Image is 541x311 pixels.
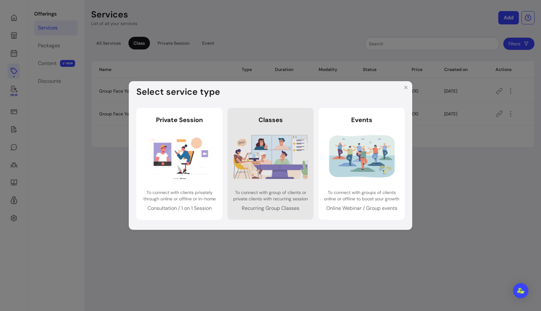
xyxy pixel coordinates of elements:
[324,189,400,202] p: To connect with groups of clients online or offline to boost your growth
[129,81,412,103] header: Select service type
[141,204,217,212] p: Consultation / 1 on 1 Session
[401,82,411,93] button: Close
[141,189,217,202] p: To connect with clients privately through online or offline or in-home
[324,204,400,212] p: Online Webinar / Group events
[513,283,528,298] div: Open Intercom Messenger
[325,132,399,181] img: Events
[319,108,405,219] a: EventsTo connect with groups of clients online or offline to boost your growthOnline Webinar / Gr...
[233,204,308,212] p: Recurring Group Classes
[233,132,308,181] img: Classes
[233,115,308,124] header: Classes
[324,115,400,124] header: Events
[136,108,222,219] a: Private SessionTo connect with clients privately through online or offline or in-homeConsultation...
[142,132,217,181] img: Private Session
[227,108,314,219] a: ClassesTo connect with group of clients or private clients with recurring sessionRecurring Group ...
[233,189,308,202] p: To connect with group of clients or private clients with recurring session
[141,115,217,124] header: Private Session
